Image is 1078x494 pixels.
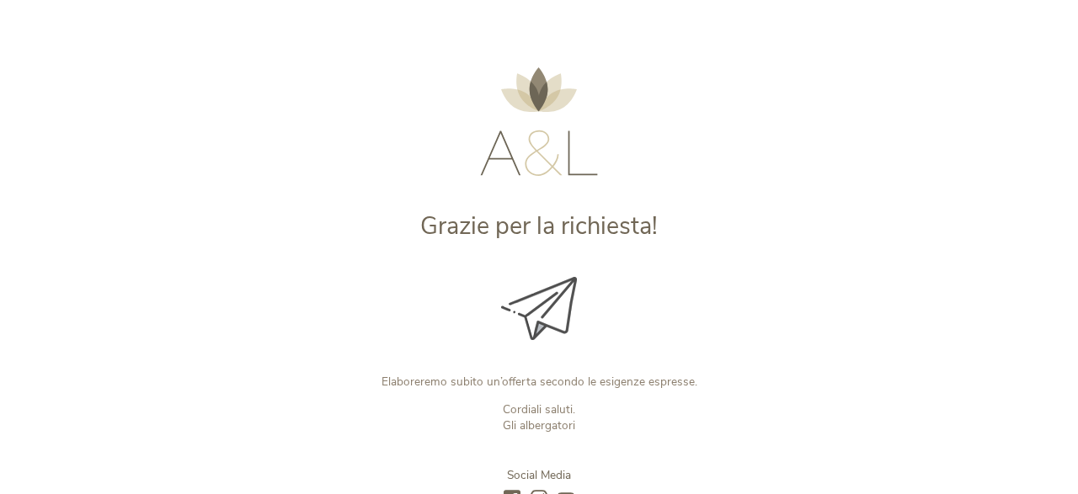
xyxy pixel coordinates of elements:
p: Cordiali saluti. Gli albergatori [258,401,820,433]
span: Grazie per la richiesta! [420,210,658,242]
img: AMONTI & LUNARIS Wellnessresort [480,67,598,176]
span: Social Media [507,467,571,483]
p: Elaboreremo subito un’offerta secondo le esigenze espresse. [258,374,820,390]
img: Grazie per la richiesta! [501,277,577,340]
